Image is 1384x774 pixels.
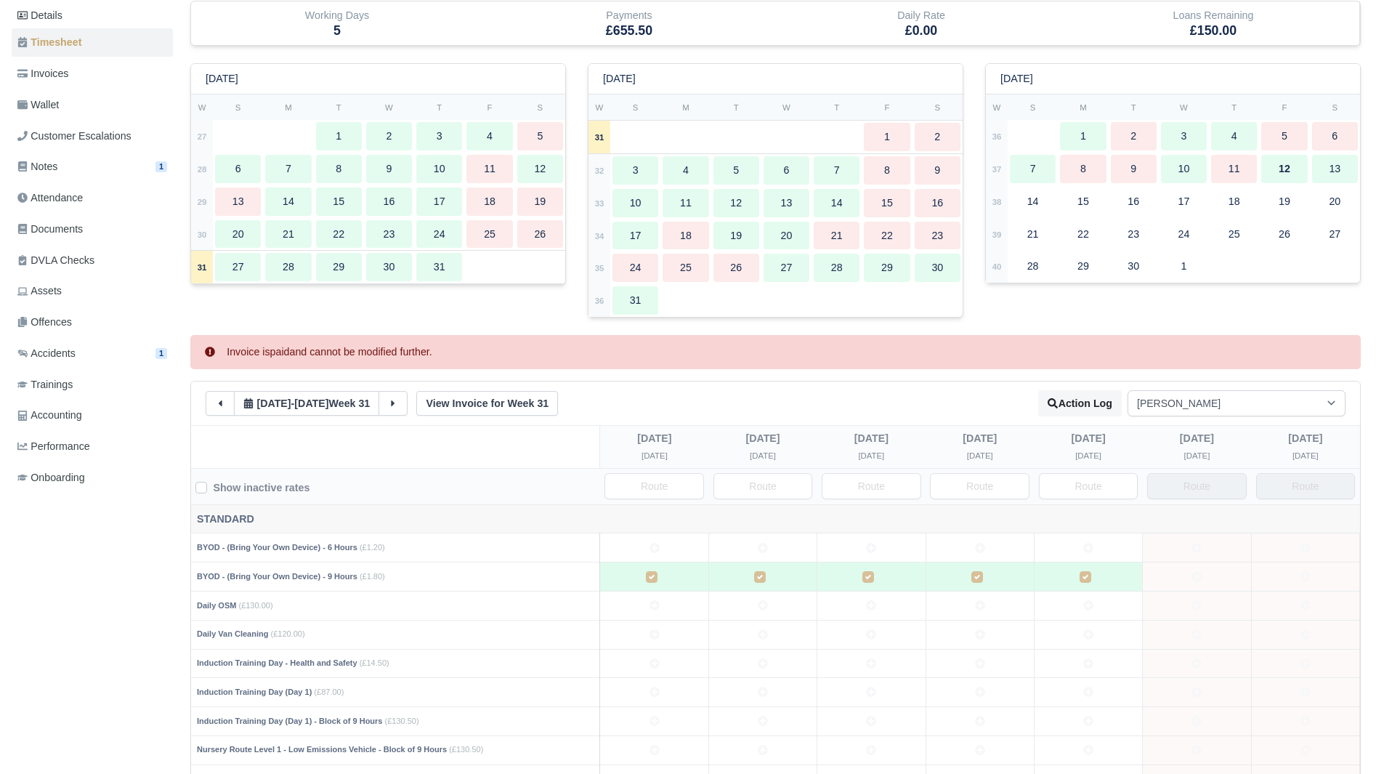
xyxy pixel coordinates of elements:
div: 6 [1312,122,1358,150]
small: T [1231,103,1237,112]
div: 5 [713,156,759,185]
div: 4 [663,156,708,185]
div: 25 [663,254,708,282]
div: 2 [915,123,960,151]
small: F [487,103,493,112]
div: 31 [416,253,462,281]
div: 26 [517,220,563,249]
strong: 38 [992,198,1002,206]
a: Details [12,2,173,29]
div: 1 [1060,122,1106,150]
div: 21 [814,222,859,250]
span: Timesheet [17,34,81,51]
small: T [437,103,442,112]
small: S [633,103,639,112]
span: Notes [17,158,57,175]
div: 11 [663,189,708,217]
div: 14 [265,188,311,216]
div: 9 [366,155,412,183]
div: 8 [864,156,910,185]
div: 24 [612,254,658,282]
small: W [993,103,1001,112]
strong: 37 [992,165,1002,174]
a: View Invoice for Week 31 [416,391,558,416]
small: T [734,103,739,112]
div: 17 [1161,188,1207,216]
div: 16 [915,189,960,217]
button: Action Log [1038,390,1122,416]
div: 13 [764,189,809,217]
div: 10 [612,189,658,217]
button: [DATE]-[DATE]Week 31 [234,391,379,416]
strong: paid [270,346,290,358]
div: 22 [1060,220,1106,249]
div: 7 [814,156,859,185]
small: M [285,103,291,112]
span: Onboarding [17,469,85,486]
h6: [DATE] [206,73,238,85]
div: 3 [612,156,658,185]
div: 23 [915,222,960,250]
strong: 36 [992,132,1002,141]
div: 4 [1211,122,1257,150]
iframe: Chat Widget [1311,704,1384,774]
span: Trainings [17,376,73,393]
small: T [1131,103,1136,112]
div: 15 [1060,188,1106,216]
div: 1 [316,122,362,150]
small: T [336,103,341,112]
div: 4 [466,122,512,150]
strong: 12 [1279,163,1290,174]
div: 10 [1161,155,1207,183]
span: DVLA Checks [17,252,94,269]
div: Daily Rate [775,1,1067,45]
small: S [935,103,941,112]
a: Accidents 1 [12,339,173,368]
div: 29 [1060,252,1106,281]
div: 3 [416,122,462,150]
span: 1 month ago [294,398,328,409]
div: Loans Remaining [1067,1,1360,45]
div: 11 [466,155,512,183]
div: 25 [466,220,512,249]
div: 27 [764,254,809,282]
div: 19 [517,188,563,216]
div: 5 [1261,122,1307,150]
div: 9 [1111,155,1157,183]
div: 24 [1161,220,1207,249]
a: Customer Escalations [12,122,173,150]
div: 31 [612,286,658,315]
div: 18 [663,222,708,250]
strong: 30 [198,230,207,239]
small: S [1030,103,1036,112]
div: 18 [466,188,512,216]
small: M [1080,103,1086,112]
h6: [DATE] [1000,73,1033,85]
small: S [1332,103,1338,112]
div: 7 [265,155,311,183]
small: F [885,103,890,112]
div: 12 [517,155,563,183]
span: 1 month ago [256,398,291,409]
strong: 33 [595,199,604,208]
div: 19 [1261,188,1307,216]
div: 13 [215,188,261,216]
div: Daily Rate [786,7,1056,24]
div: Payments [483,1,775,45]
strong: 28 [198,165,207,174]
small: W [596,103,604,112]
h5: 5 [202,23,472,39]
strong: 29 [198,198,207,206]
h5: £655.50 [494,23,764,39]
div: 15 [864,189,910,217]
div: 17 [416,188,462,216]
div: 2 [1111,122,1157,150]
strong: 36 [595,297,604,305]
div: 26 [1261,220,1307,249]
div: 7 [1010,155,1056,183]
span: Offences [17,314,72,331]
strong: 39 [992,230,1002,239]
a: Offences [12,308,173,336]
div: 2 [366,122,412,150]
div: 22 [864,222,910,250]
